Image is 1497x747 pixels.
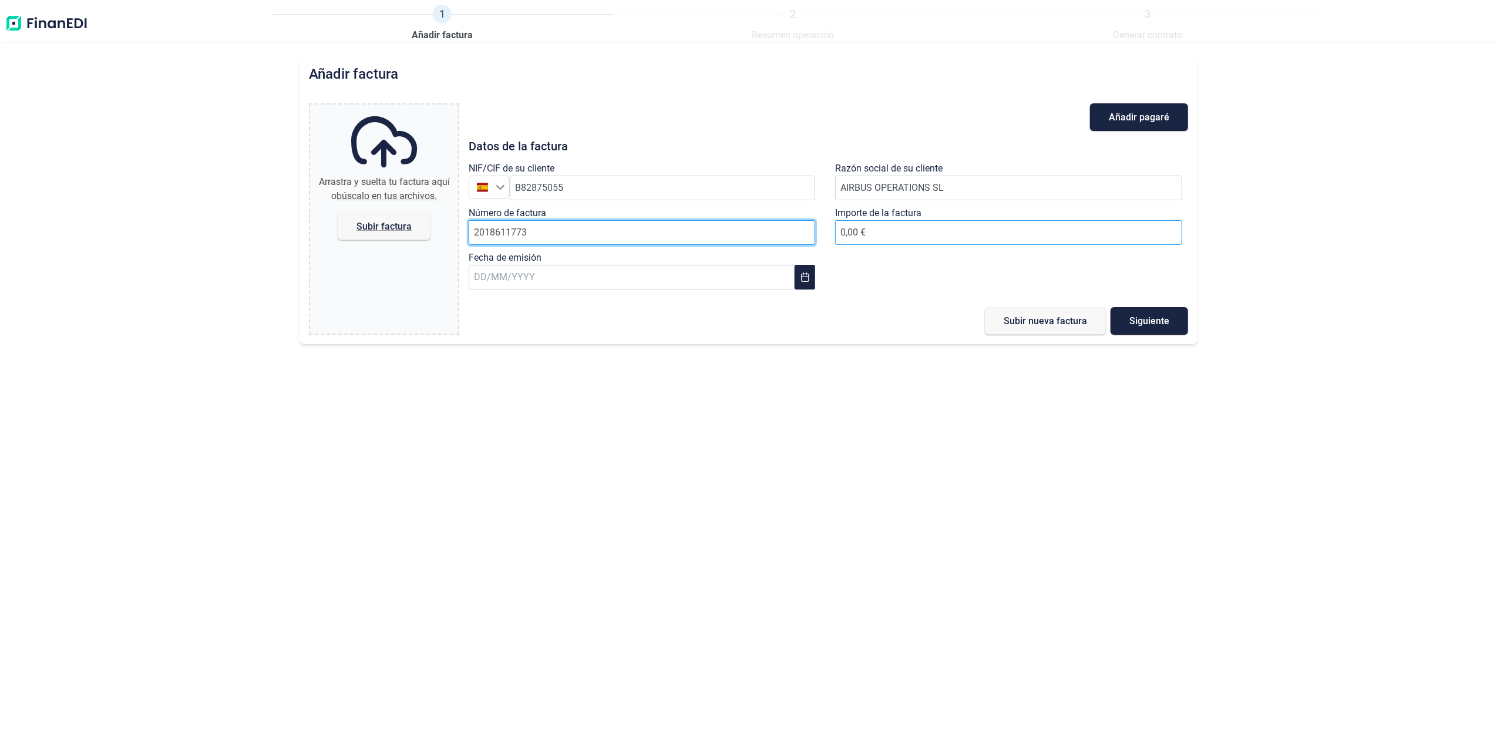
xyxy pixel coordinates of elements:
[412,28,473,42] span: Añadir factura
[337,190,437,201] span: búscalo en tus archivos.
[469,206,546,220] label: Número de factura
[1111,307,1188,335] button: Siguiente
[477,181,488,193] img: ES
[433,5,452,23] span: 1
[412,5,473,42] a: 1Añadir factura
[5,5,88,42] img: Logo de aplicación
[469,161,554,176] label: NIF/CIF de su cliente
[469,251,541,265] label: Fecha de emisión
[1109,113,1169,122] span: Añadir pagaré
[315,175,453,203] div: Arrastra y suelta tu factura aquí o
[1129,317,1169,325] span: Siguiente
[1090,103,1188,131] button: Añadir pagaré
[356,222,412,231] span: Subir factura
[496,176,509,198] div: Seleccione un país
[309,66,398,82] h2: Añadir factura
[469,265,795,290] input: DD/MM/YYYY
[469,140,1188,152] h3: Datos de la factura
[1004,317,1087,325] span: Subir nueva factura
[795,265,815,290] button: Choose Date
[835,206,921,220] label: Importe de la factura
[985,307,1106,335] button: Subir nueva factura
[835,161,943,176] label: Razón social de su cliente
